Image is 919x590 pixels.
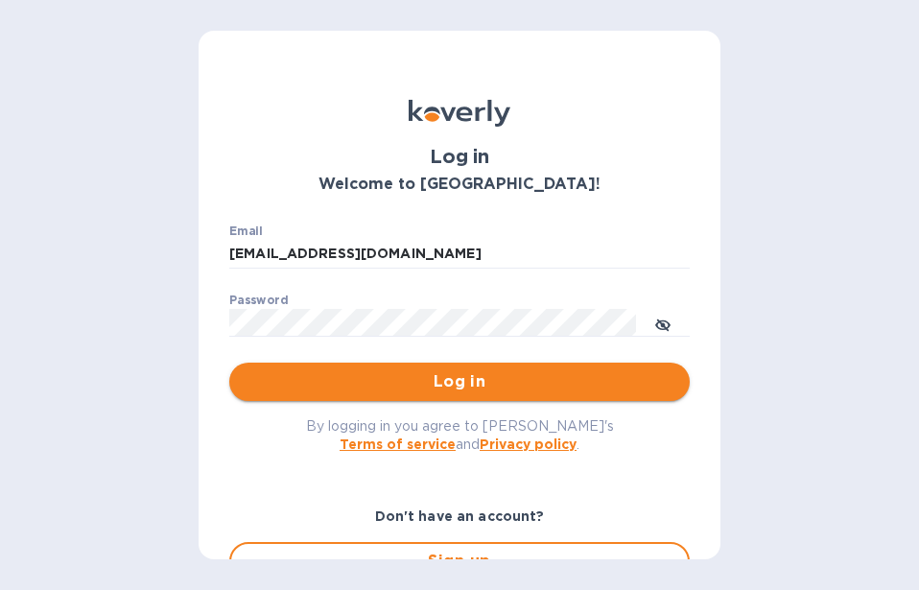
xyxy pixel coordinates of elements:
a: Privacy policy [480,437,577,452]
b: Don't have an account? [375,508,545,524]
span: Sign up [247,550,672,573]
input: Enter email address [229,240,690,269]
button: Log in [229,363,690,401]
h1: Log in [229,146,690,168]
h3: Welcome to [GEOGRAPHIC_DATA]! [229,176,690,194]
img: Koverly [409,100,510,127]
label: Password [229,295,288,306]
button: Sign up [229,542,690,580]
a: Terms of service [340,437,456,452]
button: toggle password visibility [644,304,682,342]
label: Email [229,226,263,238]
span: Log in [245,370,674,393]
span: By logging in you agree to [PERSON_NAME]'s and . [306,418,614,452]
